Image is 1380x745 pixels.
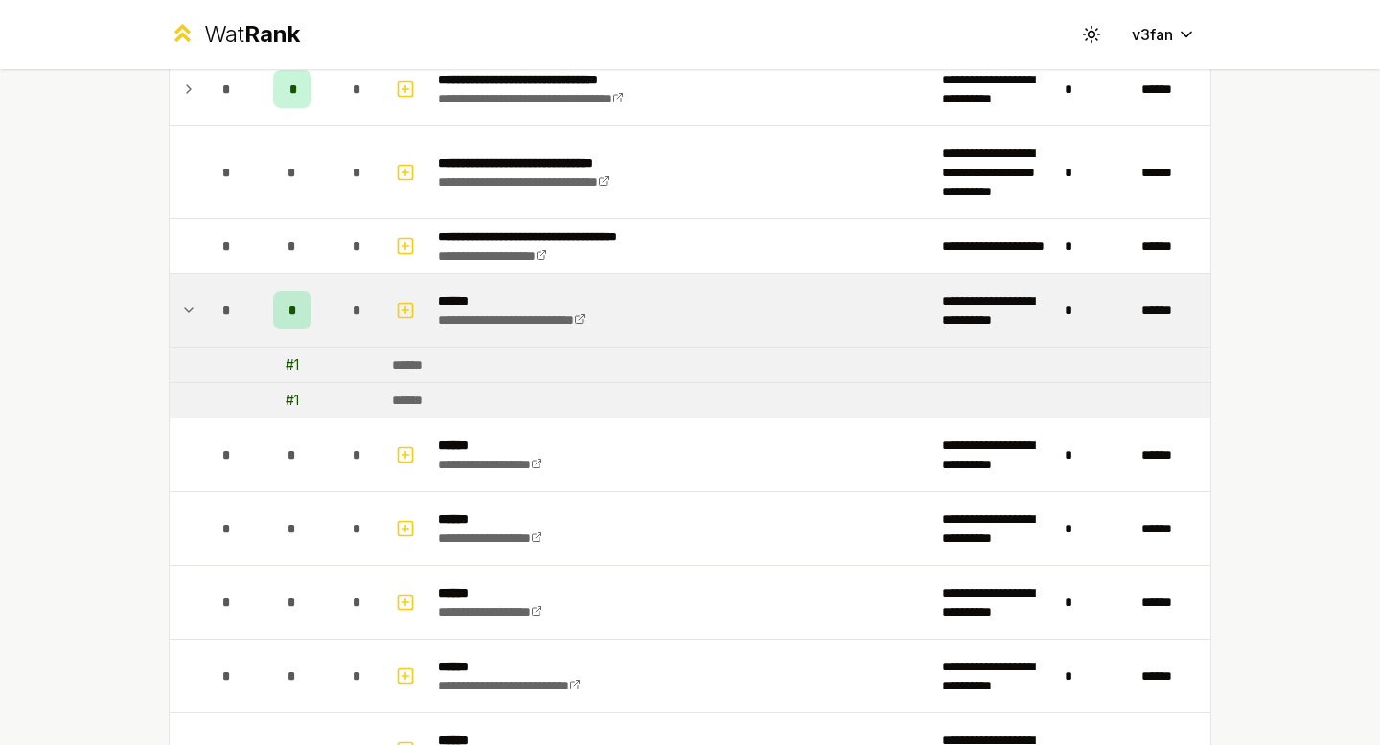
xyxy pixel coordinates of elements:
div: # 1 [286,391,299,410]
div: # 1 [286,355,299,374]
a: WatRank [169,19,300,50]
span: Rank [244,20,300,48]
span: v3fan [1132,23,1173,46]
button: v3fan [1116,17,1211,52]
div: Wat [204,19,300,50]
